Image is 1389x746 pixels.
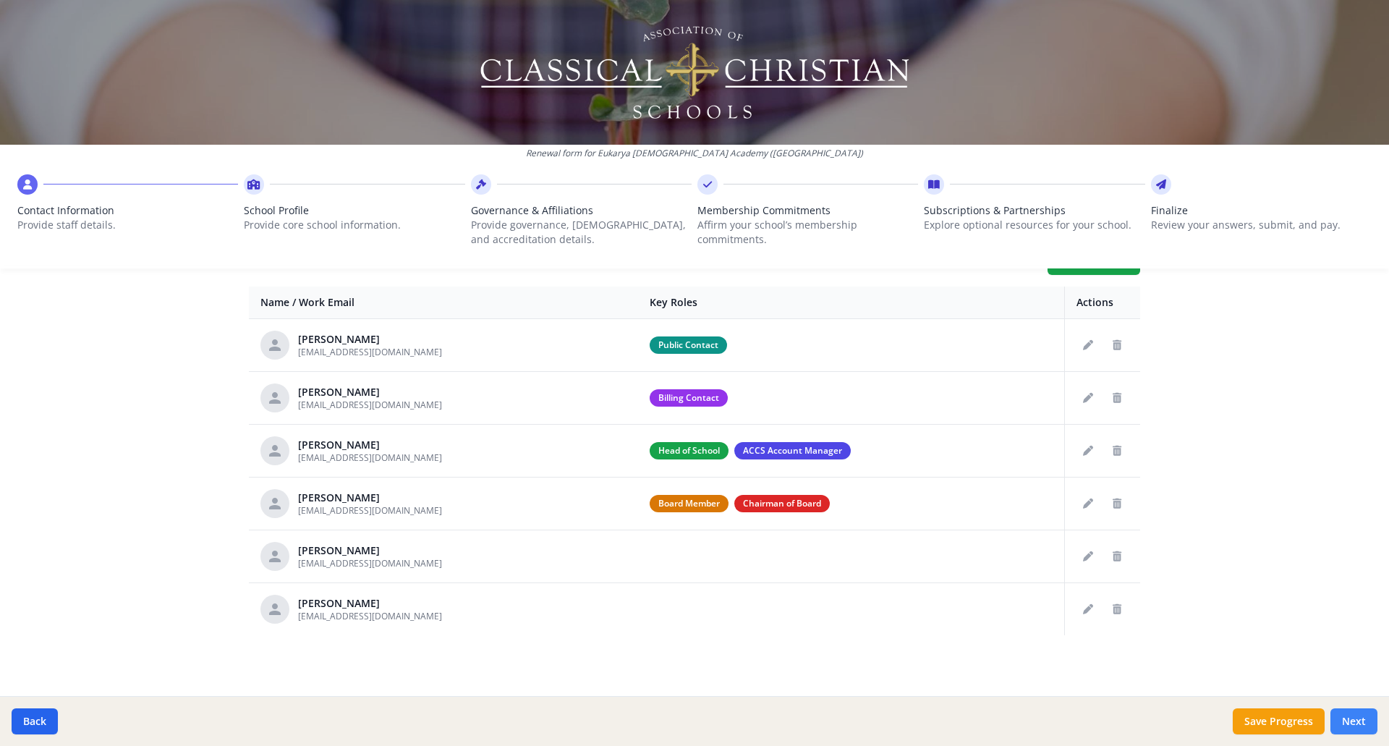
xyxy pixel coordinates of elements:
span: Governance & Affiliations [471,203,692,218]
span: [EMAIL_ADDRESS][DOMAIN_NAME] [298,452,442,464]
span: [EMAIL_ADDRESS][DOMAIN_NAME] [298,557,442,569]
th: Actions [1065,287,1141,319]
button: Delete staff [1105,334,1129,357]
div: [PERSON_NAME] [298,438,442,452]
button: Edit staff [1076,545,1100,568]
span: [EMAIL_ADDRESS][DOMAIN_NAME] [298,504,442,517]
span: Public Contact [650,336,727,354]
img: Logo [478,22,912,123]
button: Delete staff [1105,598,1129,621]
button: Edit staff [1076,439,1100,462]
span: Chairman of Board [734,495,830,512]
div: [PERSON_NAME] [298,596,442,611]
span: Head of School [650,442,729,459]
p: Provide governance, [DEMOGRAPHIC_DATA], and accreditation details. [471,218,692,247]
span: [EMAIL_ADDRESS][DOMAIN_NAME] [298,346,442,358]
button: Next [1330,708,1377,734]
button: Edit staff [1076,386,1100,410]
p: Provide core school information. [244,218,464,232]
div: [PERSON_NAME] [298,491,442,505]
div: [PERSON_NAME] [298,385,442,399]
span: Subscriptions & Partnerships [924,203,1144,218]
span: Billing Contact [650,389,728,407]
span: Membership Commitments [697,203,918,218]
button: Save Progress [1233,708,1325,734]
button: Delete staff [1105,545,1129,568]
span: ACCS Account Manager [734,442,851,459]
button: Edit staff [1076,334,1100,357]
span: [EMAIL_ADDRESS][DOMAIN_NAME] [298,610,442,622]
button: Back [12,708,58,734]
th: Name / Work Email [249,287,638,319]
span: Finalize [1151,203,1372,218]
p: Review your answers, submit, and pay. [1151,218,1372,232]
button: Edit staff [1076,492,1100,515]
p: Provide staff details. [17,218,238,232]
div: [PERSON_NAME] [298,332,442,347]
button: Edit staff [1076,598,1100,621]
span: Contact Information [17,203,238,218]
span: School Profile [244,203,464,218]
button: Delete staff [1105,386,1129,410]
p: Affirm your school’s membership commitments. [697,218,918,247]
div: [PERSON_NAME] [298,543,442,558]
button: Delete staff [1105,492,1129,515]
span: Board Member [650,495,729,512]
p: Explore optional resources for your school. [924,218,1144,232]
button: Delete staff [1105,439,1129,462]
th: Key Roles [638,287,1065,319]
span: [EMAIL_ADDRESS][DOMAIN_NAME] [298,399,442,411]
